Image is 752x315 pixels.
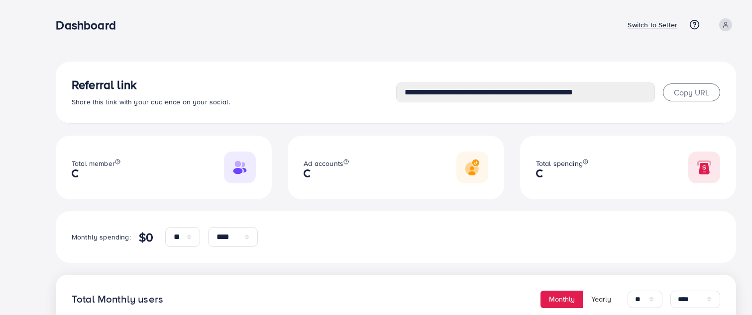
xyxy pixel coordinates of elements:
span: Ad accounts [304,158,343,168]
p: Switch to Seller [628,19,677,31]
span: Total spending [536,158,583,168]
span: Total member [72,158,115,168]
h3: Dashboard [56,18,123,32]
img: Responsive image [688,152,720,183]
span: Share this link with your audience on your social. [72,97,230,107]
button: Monthly [540,291,583,308]
img: Responsive image [224,152,256,183]
button: Yearly [583,291,620,308]
p: Monthly spending: [72,231,131,243]
button: Copy URL [663,83,720,101]
h3: Referral link [72,78,396,92]
span: Copy URL [674,87,709,98]
h4: $0 [139,230,153,244]
h4: Total Monthly users [72,293,163,306]
img: Responsive image [456,152,488,183]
